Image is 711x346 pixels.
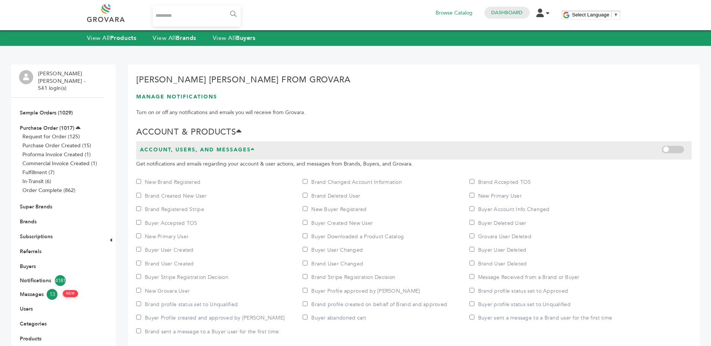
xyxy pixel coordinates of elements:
input: Search... [153,6,241,26]
input: Brand Deleted User [303,193,308,198]
input: Buyer User Changed [303,247,308,252]
input: Buyer Deleted User [470,220,474,225]
span: 4181 [55,275,66,286]
a: Request for Order (125) [22,133,80,140]
strong: Products [110,34,136,42]
a: Select Language​ [572,12,618,18]
a: Messages13 NEW [20,289,96,300]
label: Buyer Accepted TOS [136,220,197,227]
input: Buyer Profile created and approved by [PERSON_NAME] [136,315,141,320]
a: View AllProducts [87,34,137,42]
a: Buyers [20,263,36,270]
label: Buyer Profile created and approved by [PERSON_NAME] [136,314,285,321]
input: Brand Registered Stripe [136,206,141,211]
label: Brand Changed Account Information [303,179,402,186]
label: New Grovara User [136,287,190,295]
input: Buyer Accepted TOS [136,220,141,225]
label: Buyer sent a message to a Brand user for the first time [470,314,612,321]
label: Brand profile created on behalf of Brand and approved [303,301,447,308]
p: Get notifications and emails regarding your account & user actions, and messages from Brands, Buy... [136,160,692,169]
label: Brand Registered Stripe [136,206,204,213]
input: Buyer sent a message to a Brand user for the first time [470,315,474,320]
label: Brand Created New User [136,192,207,199]
label: Buyer Downloaded a Product Catalog [303,233,404,240]
a: Dashboard [491,9,523,16]
label: Message Received from a Brand or Buyer [470,274,580,281]
label: Brand User Changed [303,260,363,267]
label: Brand User Created [136,260,194,267]
label: Brand User Deleted [470,260,527,267]
a: Brands [20,218,37,225]
a: Users [20,305,33,312]
a: Purchase Order Created (15) [22,142,91,149]
label: Buyer Profile approved by [PERSON_NAME] [303,287,420,295]
input: Buyer Profile approved by [PERSON_NAME] [303,288,308,293]
a: Products [20,335,41,342]
input: New Primary User [470,193,474,198]
span: Select Language [572,12,609,18]
label: Buyer profile status set to Unqualified [470,301,571,308]
a: In-Transit (6) [22,178,51,185]
input: Brand Stripe Registration Decision [303,274,308,279]
p: Turn on or off any notifications and emails you will receive from Grovara. [136,108,692,117]
input: Buyer User Created [136,247,141,252]
a: Categories [20,320,47,327]
label: Buyer Created New User [303,220,373,227]
input: Brand Changed Account Information [303,179,308,184]
input: Buyer Account Info Changed [470,206,474,211]
h3: Account, Users, and Messages [140,146,255,156]
label: Buyer User Deleted [470,246,527,254]
label: Buyer Stripe Registration Decision [136,274,228,281]
span: NEW [63,290,78,297]
a: View AllBuyers [213,34,256,42]
input: New Grovara User [136,288,141,293]
a: View AllBrands [153,34,196,42]
input: Brand profile status set to Approved [470,288,474,293]
label: Buyer User Changed [303,246,363,254]
a: Subscriptions [20,233,53,240]
label: New Primary User [136,233,188,240]
input: Buyer Stripe Registration Decision [136,274,141,279]
input: Grovara User Deleted [470,233,474,238]
label: Brand Deleted User [303,192,360,199]
label: Buyer abandoned cart [303,314,366,321]
input: New Brand Registered [136,179,141,184]
label: Brand sent a message to a Buyer user for the first time [136,328,279,335]
input: Brand User Changed [303,261,308,265]
label: Buyer User Created [136,246,194,254]
h2: Account & Products [136,126,692,142]
label: Brand Accepted TOS [470,179,531,186]
label: Brand profile status set to Unqualified [136,301,238,308]
h2: [PERSON_NAME] [PERSON_NAME] from Grovara [136,74,692,89]
input: Brand User Deleted [470,261,474,265]
label: Brand Stripe Registration Decision [303,274,395,281]
span: ▼ [614,12,618,18]
input: Brand sent a message to a Buyer user for the first time [136,328,141,333]
input: Brand Created New User [136,193,141,198]
a: Fulfillment (7) [22,169,54,176]
input: Brand profile status set to Unqualified [136,301,141,306]
h1: Manage Notifications [136,93,692,101]
input: Brand Accepted TOS [470,179,474,184]
input: Buyer profile status set to Unqualified [470,301,474,306]
a: Order Complete (862) [22,187,75,194]
label: New Primary User [470,192,522,199]
a: Notifications4181 [20,275,96,286]
input: Brand profile created on behalf of Brand and approved [303,301,308,306]
label: New Buyer Registered [303,206,367,213]
a: Sample Orders (1029) [20,109,73,116]
li: [PERSON_NAME] [PERSON_NAME] - 541 login(s) [38,70,103,92]
strong: Buyers [236,34,255,42]
label: Brand profile status set to Approved [470,287,568,295]
span: 13 [47,289,57,300]
input: Brand User Created [136,261,141,265]
input: Buyer Created New User [303,220,308,225]
a: Commercial Invoice Created (1) [22,160,97,167]
a: Super Brands [20,203,52,210]
label: Grovara User Deleted [470,233,531,240]
a: Purchase Order (1017) [20,125,74,132]
a: Proforma Invoice Created (1) [22,151,91,158]
img: profile.png [19,70,33,84]
label: Buyer Account Info Changed [470,206,550,213]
